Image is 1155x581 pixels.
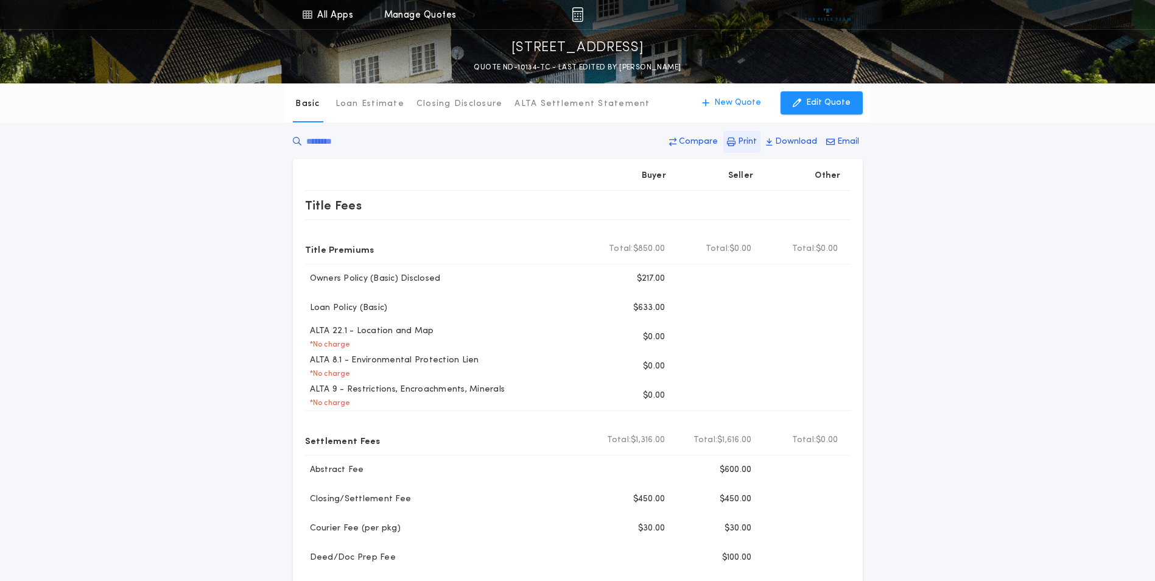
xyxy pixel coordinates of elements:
[305,195,362,215] p: Title Fees
[416,98,503,110] p: Closing Disclosure
[609,243,633,255] b: Total:
[823,131,863,153] button: Email
[722,552,752,564] p: $100.00
[693,434,718,446] b: Total:
[295,98,320,110] p: Basic
[305,493,412,505] p: Closing/Settlement Fee
[665,131,721,153] button: Compare
[511,38,644,58] p: [STREET_ADDRESS]
[642,170,666,182] p: Buyer
[717,434,751,446] span: $1,616.00
[305,273,441,285] p: Owners Policy (Basic) Disclosed
[720,493,752,505] p: $450.00
[725,523,752,535] p: $30.00
[815,170,840,182] p: Other
[335,98,404,110] p: Loan Estimate
[816,434,838,446] span: $0.00
[474,62,681,74] p: QUOTE ND-10134-TC - LAST EDITED BY [PERSON_NAME]
[305,325,434,337] p: ALTA 22.1 - Location and Map
[607,434,631,446] b: Total:
[637,273,665,285] p: $217.00
[690,91,773,114] button: New Quote
[679,136,718,148] p: Compare
[305,239,374,259] p: Title Premiums
[305,369,351,379] p: * No charge
[305,384,505,396] p: ALTA 9 - Restrictions, Encroachments, Minerals
[572,7,583,22] img: img
[305,340,351,350] p: * No charge
[792,243,816,255] b: Total:
[738,136,757,148] p: Print
[305,552,396,564] p: Deed/Doc Prep Fee
[729,243,751,255] span: $0.00
[714,97,761,109] p: New Quote
[305,354,479,367] p: ALTA 8.1 - Environmental Protection Lien
[633,493,665,505] p: $450.00
[514,98,650,110] p: ALTA Settlement Statement
[305,523,401,535] p: Courier Fee (per pkg)
[806,97,851,109] p: Edit Quote
[643,361,665,373] p: $0.00
[720,464,752,476] p: $600.00
[643,390,665,402] p: $0.00
[837,136,859,148] p: Email
[305,431,381,450] p: Settlement Fees
[762,131,821,153] button: Download
[305,398,351,408] p: * No charge
[728,170,754,182] p: Seller
[633,243,665,255] span: $850.00
[805,9,851,21] img: vs-icon
[305,464,364,476] p: Abstract Fee
[633,302,665,314] p: $633.00
[638,523,665,535] p: $30.00
[305,302,388,314] p: Loan Policy (Basic)
[816,243,838,255] span: $0.00
[706,243,730,255] b: Total:
[631,434,665,446] span: $1,316.00
[723,131,760,153] button: Print
[775,136,817,148] p: Download
[643,331,665,343] p: $0.00
[792,434,816,446] b: Total:
[781,91,863,114] button: Edit Quote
